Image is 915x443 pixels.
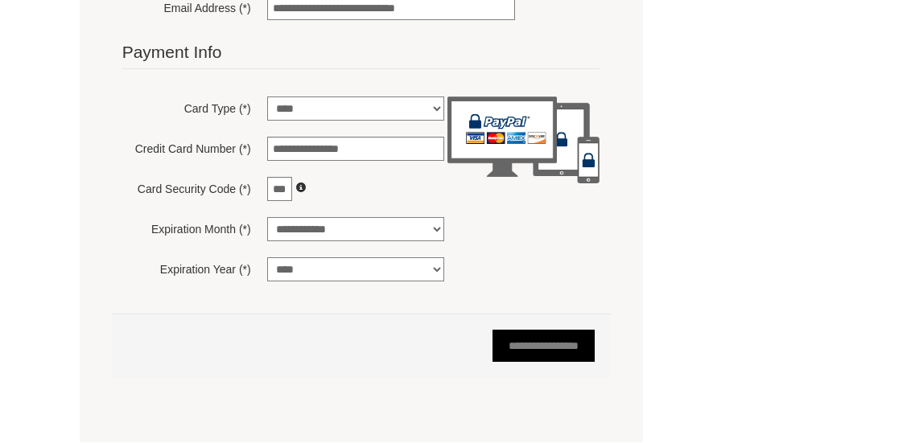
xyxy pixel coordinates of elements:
label: Expiration Year (*) [122,257,251,277]
legend: Payment Info [122,36,600,69]
label: Card Security Code (*) [122,177,251,197]
label: Card Type (*) [122,96,251,117]
label: Credit Card Number (*) [122,137,251,157]
label: Expiration Month (*) [122,217,251,237]
img: paypal-secure-devices.png [447,96,600,184]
